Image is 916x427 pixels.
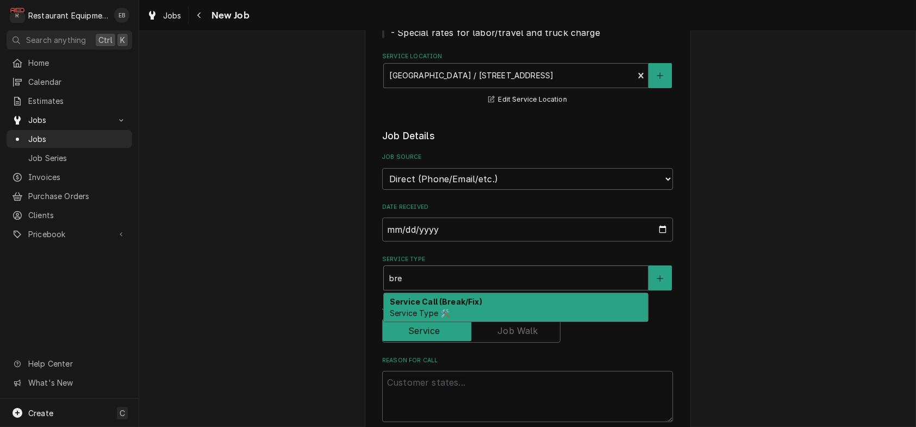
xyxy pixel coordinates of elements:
button: Edit Service Location [487,93,569,107]
span: Create [28,409,53,418]
span: Service Type 🛠️ [390,308,450,318]
button: Create New Location [649,63,671,88]
a: Estimates [7,92,132,110]
button: Create New Service [649,265,671,290]
span: Jobs [163,10,182,21]
a: Go to Help Center [7,355,132,373]
a: Job Series [7,149,132,167]
strong: Service Call (Break/Fix) [390,297,482,306]
svg: Create New Service [657,275,663,282]
a: Invoices [7,168,132,186]
div: R [10,8,25,23]
label: Reason For Call [382,356,673,365]
div: Service Type [382,255,673,290]
span: What's New [28,377,126,388]
label: Service Type [382,255,673,264]
span: New Job [208,8,250,23]
a: Go to Pricebook [7,225,132,243]
a: Go to Jobs [7,111,132,129]
a: Go to What's New [7,374,132,392]
button: Navigate back [191,7,208,24]
span: Job Series [28,152,127,164]
a: Jobs [7,130,132,148]
div: Job Source [382,153,673,189]
span: Invoices [28,171,127,183]
span: Search anything [26,34,86,46]
span: Pricebook [28,228,110,240]
label: Job Source [382,153,673,162]
a: Jobs [142,7,186,24]
span: Estimates [28,95,127,107]
a: Purchase Orders [7,187,132,205]
span: BILLING NOTES - Special rates for labor/travel and truck charge [391,14,600,38]
a: Home [7,54,132,72]
div: Reason For Call [382,356,673,422]
span: Jobs [28,114,110,126]
span: Calendar [28,76,127,88]
label: Service Location [382,52,673,61]
span: Ctrl [98,34,113,46]
label: Date Received [382,203,673,212]
span: Home [28,57,127,69]
div: Restaurant Equipment Diagnostics's Avatar [10,8,25,23]
div: Service Location [382,52,673,106]
div: Job Type [382,304,673,343]
a: Calendar [7,73,132,91]
div: Restaurant Equipment Diagnostics [28,10,108,21]
a: Clients [7,206,132,224]
span: Purchase Orders [28,190,127,202]
legend: Job Details [382,129,673,143]
span: Clients [28,209,127,221]
svg: Create New Location [657,72,663,79]
span: C [120,407,125,419]
div: EB [114,8,129,23]
input: yyyy-mm-dd [382,218,673,242]
div: Emily Bird's Avatar [114,8,129,23]
span: K [120,34,125,46]
button: Search anythingCtrlK [7,30,132,49]
span: Jobs [28,133,127,145]
span: Help Center [28,358,126,369]
div: Date Received [382,203,673,242]
label: Job Type [382,304,673,313]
